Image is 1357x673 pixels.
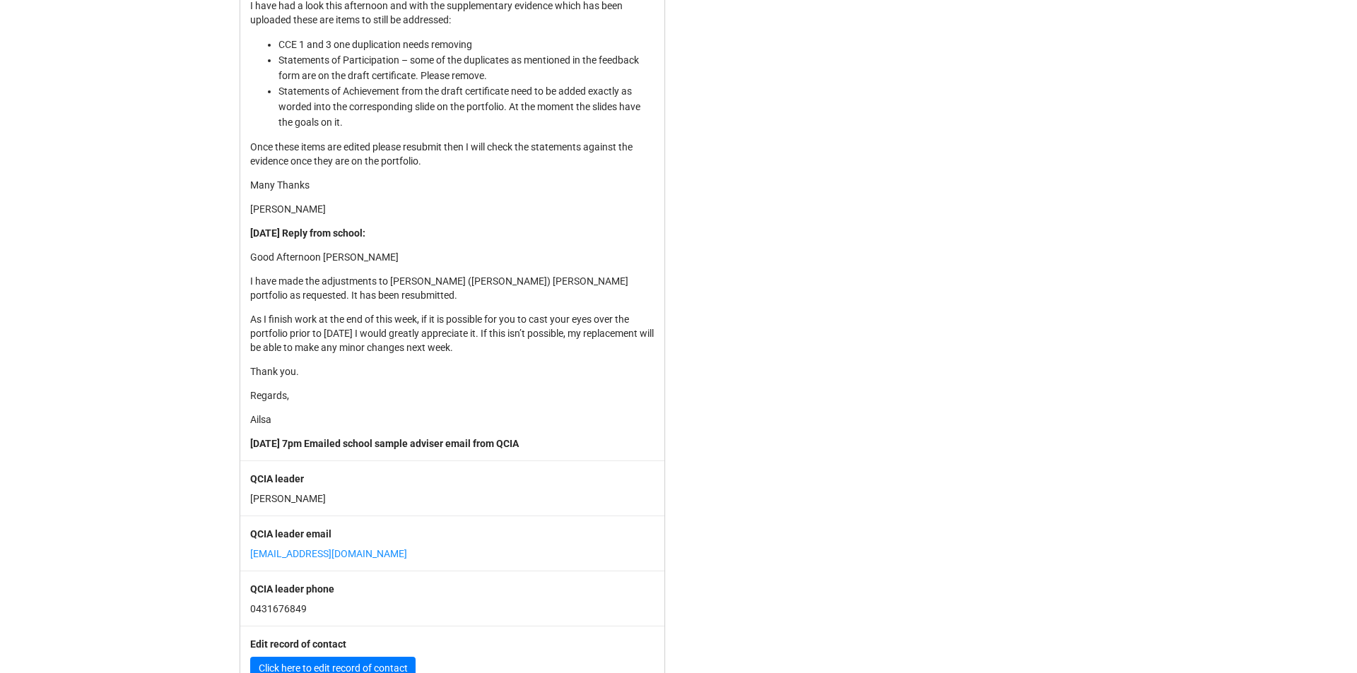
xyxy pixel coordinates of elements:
b: QCIA leader email [250,528,331,540]
p: Regards, [250,388,654,403]
b: Edit record of contact [250,638,346,650]
p: I have made the adjustments to [PERSON_NAME] ([PERSON_NAME]) [PERSON_NAME] portfolio as requested... [250,274,654,302]
p: [PERSON_NAME] [250,492,654,506]
p: [PERSON_NAME] [250,202,654,216]
li: Statements of Participation – some of the duplicates as mentioned in the feedback form are on the... [278,52,654,83]
p: As I finish work at the end of this week, if it is possible for you to cast your eyes over the po... [250,312,654,355]
b: QCIA leader [250,473,304,484]
li: Statements of Achievement from the draft certificate need to be added exactly as worded into the ... [278,83,654,130]
strong: [DATE] [250,438,280,449]
strong: Reply from school: [282,227,365,239]
a: [EMAIL_ADDRESS][DOMAIN_NAME] [250,548,407,559]
b: QCIA leader phone [250,583,334,595]
strong: 7pm Emailed school sample adviser email from QCIA [282,438,519,449]
li: CCE 1 and 3 one duplication needs removing [278,37,654,52]
p: Ailsa [250,412,654,427]
p: Good Afternoon [PERSON_NAME] [250,250,654,264]
p: Thank you. [250,364,654,379]
p: Many Thanks [250,178,654,192]
p: 0431676849 [250,602,654,616]
p: Once these items are edited please resubmit then I will check the statements against the evidence... [250,140,654,168]
strong: [DATE] [250,227,280,239]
